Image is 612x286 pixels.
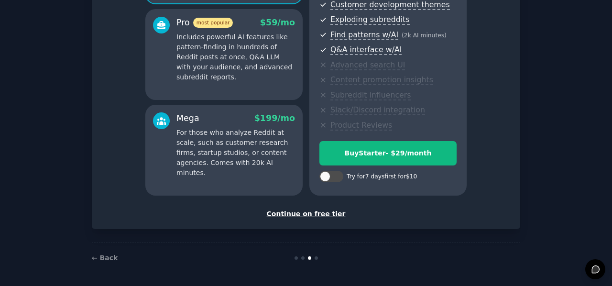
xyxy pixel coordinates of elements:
[319,141,457,165] button: BuyStarter- $29/month
[330,75,433,85] span: Content promotion insights
[260,18,295,27] span: $ 59 /mo
[193,18,233,28] span: most popular
[330,90,411,100] span: Subreddit influencers
[176,17,233,29] div: Pro
[176,128,295,178] p: For those who analyze Reddit at scale, such as customer research firms, startup studios, or conte...
[92,254,118,262] a: ← Back
[320,148,456,158] div: Buy Starter - $ 29 /month
[102,209,510,219] div: Continue on free tier
[176,32,295,82] p: Includes powerful AI features like pattern-finding in hundreds of Reddit posts at once, Q&A LLM w...
[330,60,405,70] span: Advanced search UI
[330,15,409,25] span: Exploding subreddits
[176,112,199,124] div: Mega
[347,173,417,181] div: Try for 7 days first for $10
[254,113,295,123] span: $ 199 /mo
[402,32,447,39] span: ( 2k AI minutes )
[330,121,392,131] span: Product Reviews
[330,30,398,40] span: Find patterns w/AI
[330,45,402,55] span: Q&A interface w/AI
[330,105,425,115] span: Slack/Discord integration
